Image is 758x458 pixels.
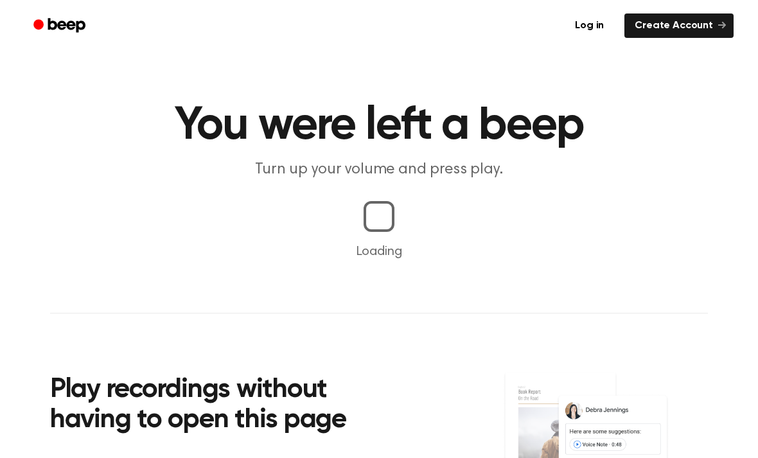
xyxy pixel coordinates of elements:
[50,103,708,149] h1: You were left a beep
[132,159,626,181] p: Turn up your volume and press play.
[624,13,734,38] a: Create Account
[24,13,97,39] a: Beep
[50,375,396,436] h2: Play recordings without having to open this page
[15,242,743,261] p: Loading
[562,11,617,40] a: Log in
